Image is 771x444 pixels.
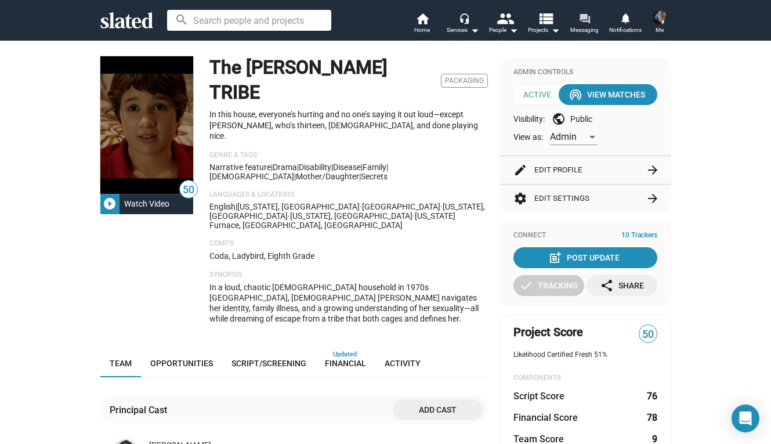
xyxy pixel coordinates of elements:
[646,390,657,402] dd: 76
[443,12,483,37] button: Services
[656,23,664,37] span: Me
[385,359,421,368] span: Activity
[402,399,474,420] span: Add cast
[459,13,469,23] mat-icon: headset_mic
[237,202,360,211] span: [US_STATE], [GEOGRAPHIC_DATA]
[103,197,117,211] mat-icon: play_circle_filled
[273,163,297,172] span: Drama
[412,211,415,221] span: ·
[440,202,443,211] span: ·
[579,13,590,24] mat-icon: forum
[569,88,582,102] mat-icon: wifi_tethering
[375,349,430,377] a: Activity
[551,247,620,268] div: Post Update
[519,279,533,293] mat-icon: check
[167,10,331,31] input: Search people and projects
[519,275,578,296] div: Tracking
[359,172,361,181] span: |
[513,185,657,212] button: Edit Settings
[209,202,485,221] span: [US_STATE], [GEOGRAPHIC_DATA]
[732,405,759,432] div: Open Intercom Messenger
[209,283,479,323] span: In a loud, chaotic [DEMOGRAPHIC_DATA] household in 1970s [GEOGRAPHIC_DATA], [DEMOGRAPHIC_DATA] [P...
[294,172,296,181] span: |
[483,12,524,37] button: People
[537,10,553,27] mat-icon: view_list
[468,23,482,37] mat-icon: arrow_drop_down
[513,156,657,184] button: Edit Profile
[609,23,642,37] span: Notifications
[513,192,527,205] mat-icon: settings
[361,172,388,181] span: secrets
[100,56,193,194] img: The PARKER TRIBE
[513,132,543,143] span: View as:
[363,163,386,172] span: family
[110,404,172,416] div: Principal Cast
[290,211,412,221] span: [US_STATE], [GEOGRAPHIC_DATA]
[393,399,483,420] button: Add cast
[415,12,429,26] mat-icon: home
[231,359,306,368] span: Script/Screening
[513,275,584,296] button: Tracking
[570,23,599,37] span: Messaging
[180,182,197,198] span: 50
[496,10,513,27] mat-icon: people
[600,275,644,296] div: Share
[222,349,316,377] a: Script/Screening
[141,349,222,377] a: Opportunities
[600,279,614,293] mat-icon: share
[441,74,488,88] span: Packaging
[325,359,366,368] span: Financial
[646,411,657,424] dd: 78
[209,163,271,172] span: Narrative feature
[513,112,657,126] div: Visibility: Public
[513,324,583,340] span: Project Score
[513,374,657,383] div: COMPONENTS
[296,172,359,181] span: mother/daughter
[513,390,564,402] dt: Script Score
[548,251,562,265] mat-icon: post_add
[550,131,577,142] span: Admin
[524,12,564,37] button: Projects
[605,12,646,37] a: Notifications
[552,112,566,126] mat-icon: public
[333,163,361,172] span: disease
[209,151,488,160] p: Genre & Tags
[288,211,290,221] span: ·
[489,23,518,37] div: People
[587,275,657,296] button: Share
[100,193,193,214] button: Watch Video
[571,84,645,105] div: View Matches
[564,12,605,37] a: Messaging
[646,163,660,177] mat-icon: arrow_forward
[209,109,488,142] p: In this house, everyone’s hurting and no one’s saying it out loud—except [PERSON_NAME], who’s thi...
[209,190,488,200] p: Languages & Locations
[361,163,363,172] span: |
[110,359,132,368] span: Team
[513,247,657,268] button: Post Update
[316,349,375,377] a: Financial
[120,193,174,214] div: Watch Video
[653,10,667,24] img: Jane Baker
[209,172,294,181] span: [DEMOGRAPHIC_DATA]
[360,202,362,211] span: ·
[513,351,657,360] div: Likelihood Certified Fresh 51%
[639,327,657,342] span: 50
[331,163,333,172] span: |
[513,68,657,77] div: Admin Controls
[209,270,488,280] p: Synopsis
[209,55,436,104] h1: The [PERSON_NAME] TRIBE
[414,23,430,37] span: Home
[513,84,569,105] span: Active
[236,202,237,211] span: |
[297,163,299,172] span: |
[559,84,657,105] button: View Matches
[150,359,213,368] span: Opportunities
[209,239,488,248] p: Comps
[209,202,236,211] span: English
[620,12,631,23] mat-icon: notifications
[362,202,440,211] span: [GEOGRAPHIC_DATA]
[402,12,443,37] a: Home
[513,231,657,240] div: Connect
[386,163,388,172] span: |
[646,8,674,38] button: Jane BakerMe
